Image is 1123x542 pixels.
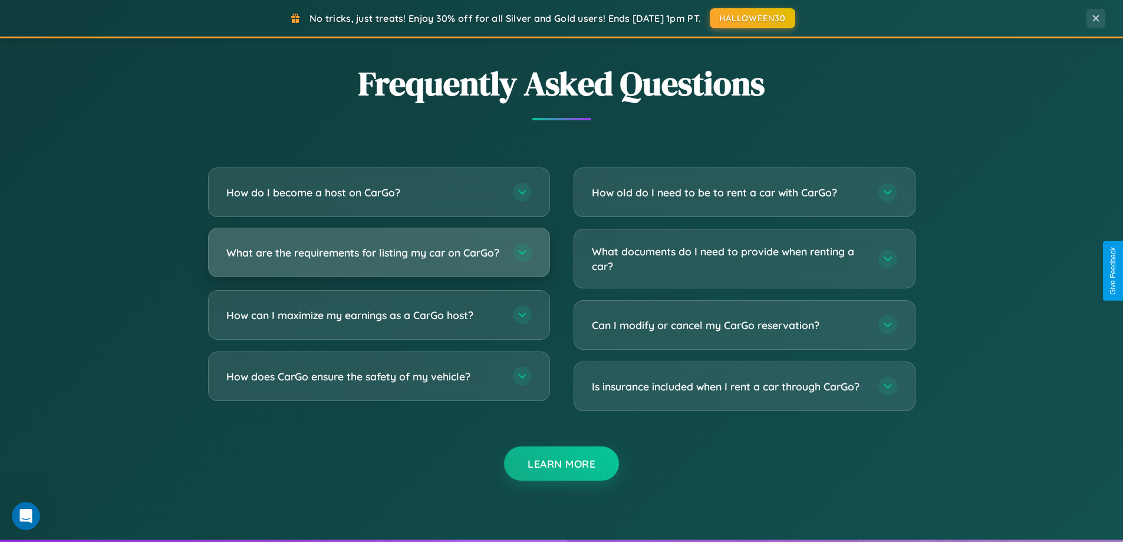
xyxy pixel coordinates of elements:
h3: What are the requirements for listing my car on CarGo? [226,245,501,260]
h3: Is insurance included when I rent a car through CarGo? [592,379,867,394]
h3: What documents do I need to provide when renting a car? [592,244,867,273]
iframe: Intercom live chat [12,502,40,530]
h2: Frequently Asked Questions [208,61,915,106]
h3: How can I maximize my earnings as a CarGo host? [226,308,501,323]
button: HALLOWEEN30 [710,8,795,28]
h3: How do I become a host on CarGo? [226,185,501,200]
h3: How old do I need to be to rent a car with CarGo? [592,185,867,200]
h3: How does CarGo ensure the safety of my vehicle? [226,369,501,384]
div: Give Feedback [1109,247,1117,295]
h3: Can I modify or cancel my CarGo reservation? [592,318,867,333]
span: No tricks, just treats! Enjoy 30% off for all Silver and Gold users! Ends [DATE] 1pm PT. [309,12,701,24]
button: Learn More [504,446,619,481]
